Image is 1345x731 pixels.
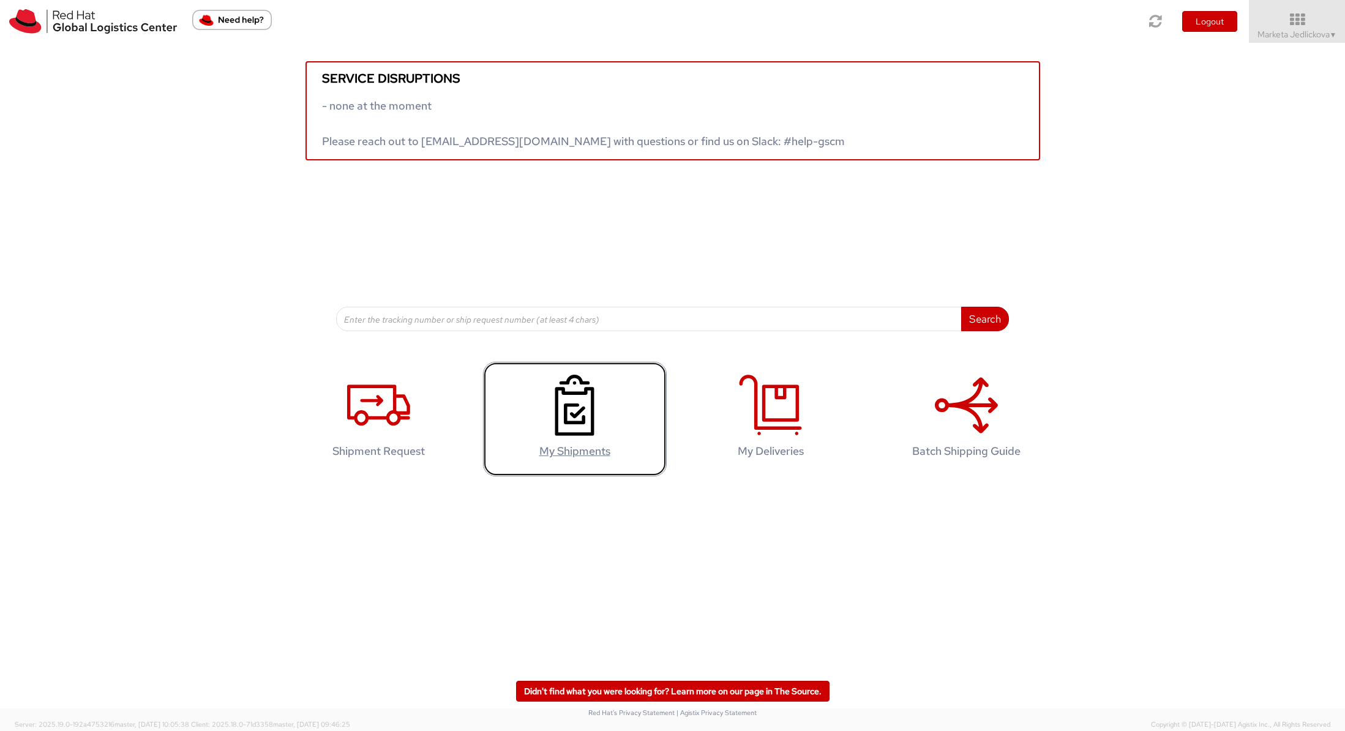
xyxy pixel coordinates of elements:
a: Didn't find what you were looking for? Learn more on our page in The Source. [516,681,830,702]
h4: Batch Shipping Guide [888,445,1046,457]
span: ▼ [1330,30,1337,40]
span: Copyright © [DATE]-[DATE] Agistix Inc., All Rights Reserved [1151,720,1330,730]
input: Enter the tracking number or ship request number (at least 4 chars) [336,307,962,331]
button: Search [961,307,1009,331]
a: Service disruptions - none at the moment Please reach out to [EMAIL_ADDRESS][DOMAIN_NAME] with qu... [305,61,1040,160]
span: master, [DATE] 10:05:38 [114,720,189,729]
h4: My Shipments [496,445,654,457]
a: Shipment Request [287,362,471,476]
a: My Deliveries [679,362,863,476]
a: Batch Shipping Guide [875,362,1058,476]
h5: Service disruptions [322,72,1024,85]
button: Need help? [192,10,272,30]
a: | Agistix Privacy Statement [676,708,757,717]
h4: Shipment Request [300,445,458,457]
button: Logout [1182,11,1237,32]
span: Client: 2025.18.0-71d3358 [191,720,350,729]
h4: My Deliveries [692,445,850,457]
span: Marketa Jedlickova [1257,29,1337,40]
span: Server: 2025.19.0-192a4753216 [15,720,189,729]
a: My Shipments [483,362,667,476]
img: rh-logistics-00dfa346123c4ec078e1.svg [9,9,177,34]
span: - none at the moment Please reach out to [EMAIL_ADDRESS][DOMAIN_NAME] with questions or find us o... [322,99,845,148]
span: master, [DATE] 09:46:25 [273,720,350,729]
a: Red Hat's Privacy Statement [588,708,675,717]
